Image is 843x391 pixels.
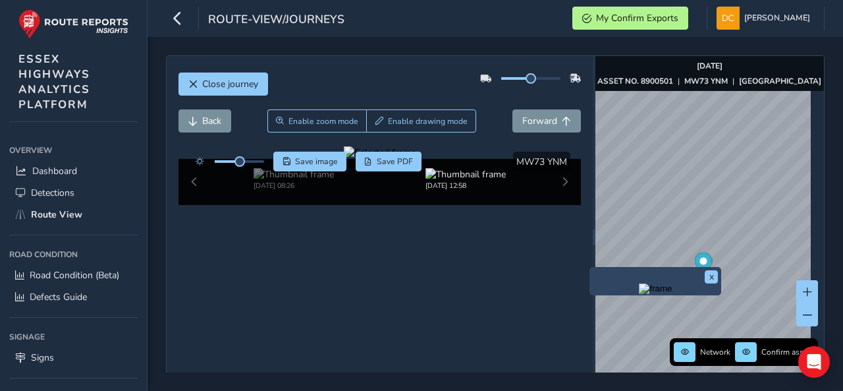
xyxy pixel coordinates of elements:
[30,269,119,282] span: Road Condition (Beta)
[273,152,346,171] button: Save
[522,115,557,127] span: Forward
[9,182,138,204] a: Detections
[425,168,506,181] img: Thumbnail frame
[202,78,258,90] span: Close journey
[700,347,730,357] span: Network
[377,156,413,167] span: Save PDF
[31,187,74,199] span: Detections
[9,160,138,182] a: Dashboard
[596,12,678,24] span: My Confirm Exports
[9,286,138,308] a: Defects Guide
[366,109,476,133] button: Draw
[572,7,688,30] button: My Confirm Exports
[717,7,740,30] img: diamond-layout
[739,76,821,86] strong: [GEOGRAPHIC_DATA]
[202,115,221,127] span: Back
[9,204,138,226] a: Route View
[254,168,334,181] img: Thumbnail frame
[684,76,728,86] strong: MW73 YNM
[705,270,718,284] button: x
[639,284,672,294] img: frame
[18,9,128,39] img: rr logo
[18,51,90,112] span: ESSEX HIGHWAYS ANALYTICS PLATFORM
[694,253,712,280] div: Map marker
[267,109,367,133] button: Zoom
[512,109,581,133] button: Forward
[388,116,468,127] span: Enable drawing mode
[697,61,722,71] strong: [DATE]
[254,181,334,191] div: [DATE] 08:26
[717,7,815,30] button: [PERSON_NAME]
[9,140,138,160] div: Overview
[593,284,718,292] button: Preview frame
[9,347,138,369] a: Signs
[9,264,138,286] a: Road Condition (Beta)
[597,76,673,86] strong: ASSET NO. 8900501
[516,156,567,168] span: MW73 YNM
[9,327,138,347] div: Signage
[31,208,82,221] span: Route View
[356,152,422,171] button: PDF
[597,76,821,86] div: | |
[288,116,358,127] span: Enable zoom mode
[425,181,506,191] div: [DATE] 12:58
[178,73,268,96] button: Close journey
[744,7,810,30] span: [PERSON_NAME]
[761,347,814,357] span: Confirm assets
[208,11,344,30] span: route-view/journeys
[798,346,830,378] div: Open Intercom Messenger
[31,351,54,364] span: Signs
[295,156,338,167] span: Save image
[178,109,231,133] button: Back
[30,291,87,303] span: Defects Guide
[9,245,138,264] div: Road Condition
[32,165,77,177] span: Dashboard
